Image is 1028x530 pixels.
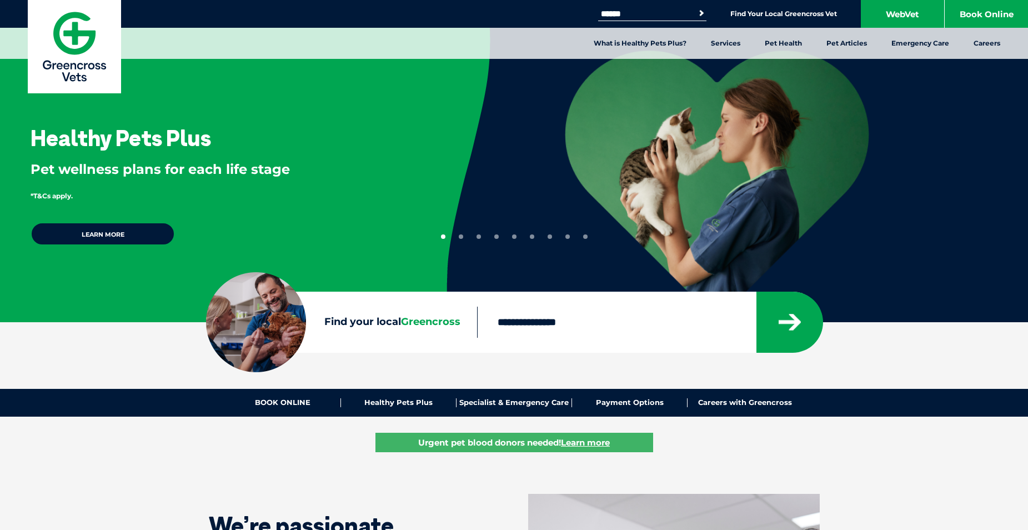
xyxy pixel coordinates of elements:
[753,28,814,59] a: Pet Health
[879,28,961,59] a: Emergency Care
[494,234,499,239] button: 4 of 9
[459,234,463,239] button: 2 of 9
[583,234,588,239] button: 9 of 9
[565,234,570,239] button: 8 of 9
[530,234,534,239] button: 6 of 9
[31,127,211,149] h3: Healthy Pets Plus
[548,234,552,239] button: 7 of 9
[401,316,460,328] span: Greencross
[206,314,477,331] label: Find your local
[457,398,572,407] a: Specialist & Emergency Care
[730,9,837,18] a: Find Your Local Greencross Vet
[225,398,341,407] a: BOOK ONLINE
[561,437,610,448] u: Learn more
[581,28,699,59] a: What is Healthy Pets Plus?
[477,234,481,239] button: 3 of 9
[961,28,1012,59] a: Careers
[572,398,688,407] a: Payment Options
[512,234,516,239] button: 5 of 9
[31,160,410,179] p: Pet wellness plans for each life stage
[375,433,653,452] a: Urgent pet blood donors needed!Learn more
[31,222,175,246] a: Learn more
[31,192,73,200] span: *T&Cs apply.
[441,234,445,239] button: 1 of 9
[341,398,457,407] a: Healthy Pets Plus
[696,8,707,19] button: Search
[814,28,879,59] a: Pet Articles
[688,398,803,407] a: Careers with Greencross
[699,28,753,59] a: Services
